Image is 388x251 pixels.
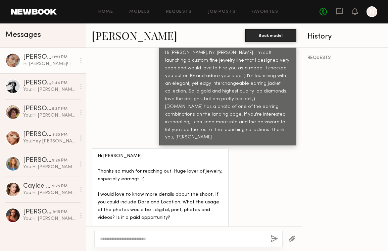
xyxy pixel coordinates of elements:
[52,183,67,190] div: 9:25 PM
[23,106,52,112] div: [PERSON_NAME]
[245,29,296,42] button: Book model
[367,6,377,17] a: N
[92,28,177,43] a: [PERSON_NAME]
[129,10,150,14] a: Models
[23,164,76,170] div: You: Hi [PERSON_NAME], I'm [PERSON_NAME]. I'm soft launching a custom fine jewelry line that I de...
[51,80,67,86] div: 9:44 PM
[23,86,76,93] div: You: Hi [PERSON_NAME], I'm [PERSON_NAME]. I'm soft launching a custom fine jewelry line that I de...
[52,158,67,164] div: 9:26 PM
[166,10,192,14] a: Requests
[165,49,290,141] div: Hi [PERSON_NAME], I'm [PERSON_NAME]. I'm soft launching a custom fine jewelry line that I designe...
[53,209,67,215] div: 9:15 PM
[98,152,223,237] div: Hi [PERSON_NAME]! Thanks so much for reaching out. Huge lover of jewelry, especially earrings. :)...
[23,131,52,138] div: [PERSON_NAME]
[23,112,76,119] div: You: Hi [PERSON_NAME], I'm [PERSON_NAME]. I'm soft launching a custom fine jewelry line that I de...
[307,56,383,60] div: REQUESTS
[23,61,76,67] div: Hi [PERSON_NAME]! Thanks so much for reaching out. Huge lover of jewelry, especially earrings. :)...
[23,138,76,144] div: You: Hey [PERSON_NAME], I'm actually having trouble finding you on the actual IG app. Whats your ...
[245,32,296,38] a: Book model
[23,54,52,61] div: [PERSON_NAME]
[23,215,76,222] div: You: Hi [PERSON_NAME], I'm [PERSON_NAME], a fellow actress in LA. I'm soft launching a custom fin...
[252,10,278,14] a: Favorites
[52,132,67,138] div: 9:35 PM
[23,80,51,86] div: [PERSON_NAME]
[98,10,113,14] a: Home
[307,33,383,41] div: History
[23,157,52,164] div: [PERSON_NAME]
[5,31,41,39] span: Messages
[208,10,236,14] a: Job Posts
[23,183,52,190] div: Caylee C.
[52,106,67,112] div: 9:37 PM
[52,54,67,61] div: 11:51 PM
[23,190,76,196] div: You: Hi [PERSON_NAME], I'm [PERSON_NAME]. I'm soft launching a custom fine jewelry line that I de...
[23,209,53,215] div: [PERSON_NAME]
